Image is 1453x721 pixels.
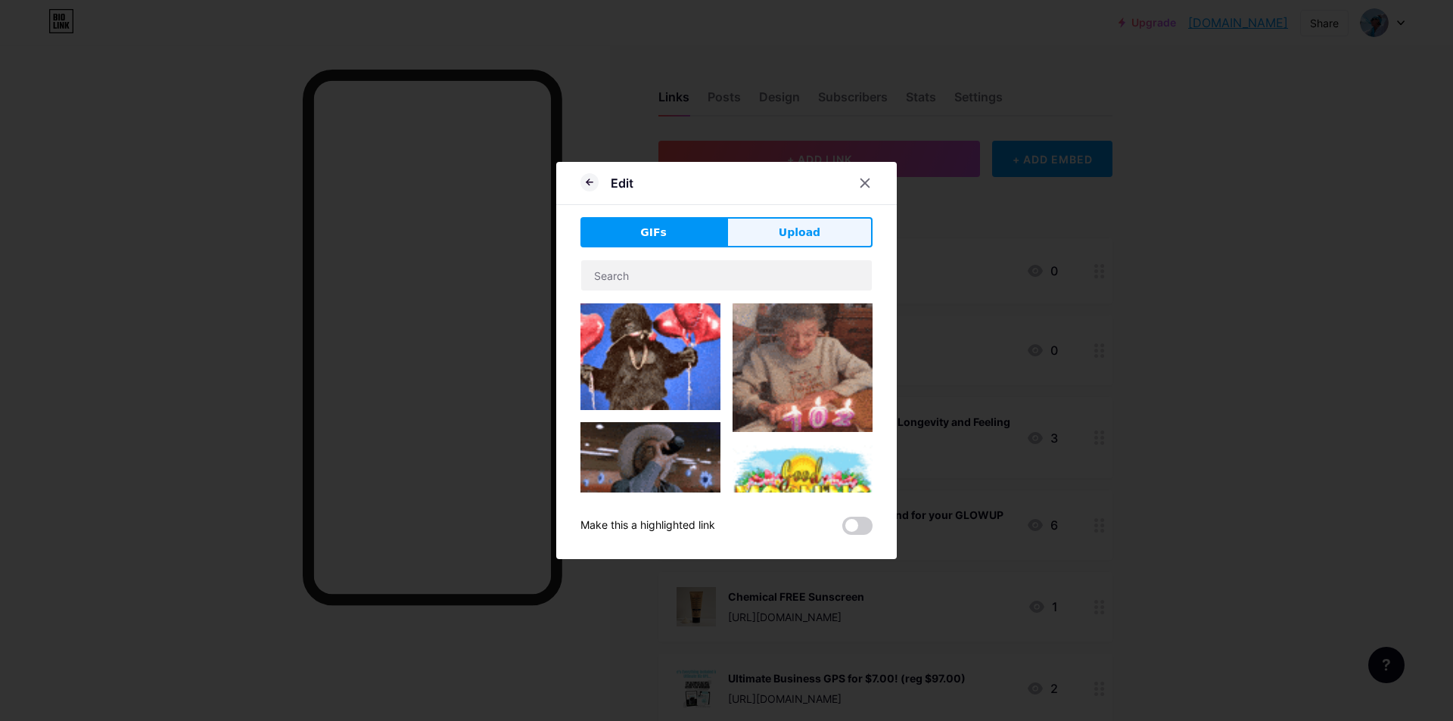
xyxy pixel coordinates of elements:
img: Gihpy [580,303,720,410]
img: Gihpy [733,303,873,432]
button: Upload [726,217,873,247]
img: Gihpy [733,444,873,528]
input: Search [581,260,872,291]
span: GIFs [640,225,667,241]
span: Upload [779,225,820,241]
div: Edit [611,174,633,192]
div: Make this a highlighted link [580,517,715,535]
button: GIFs [580,217,726,247]
img: Gihpy [580,422,720,501]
